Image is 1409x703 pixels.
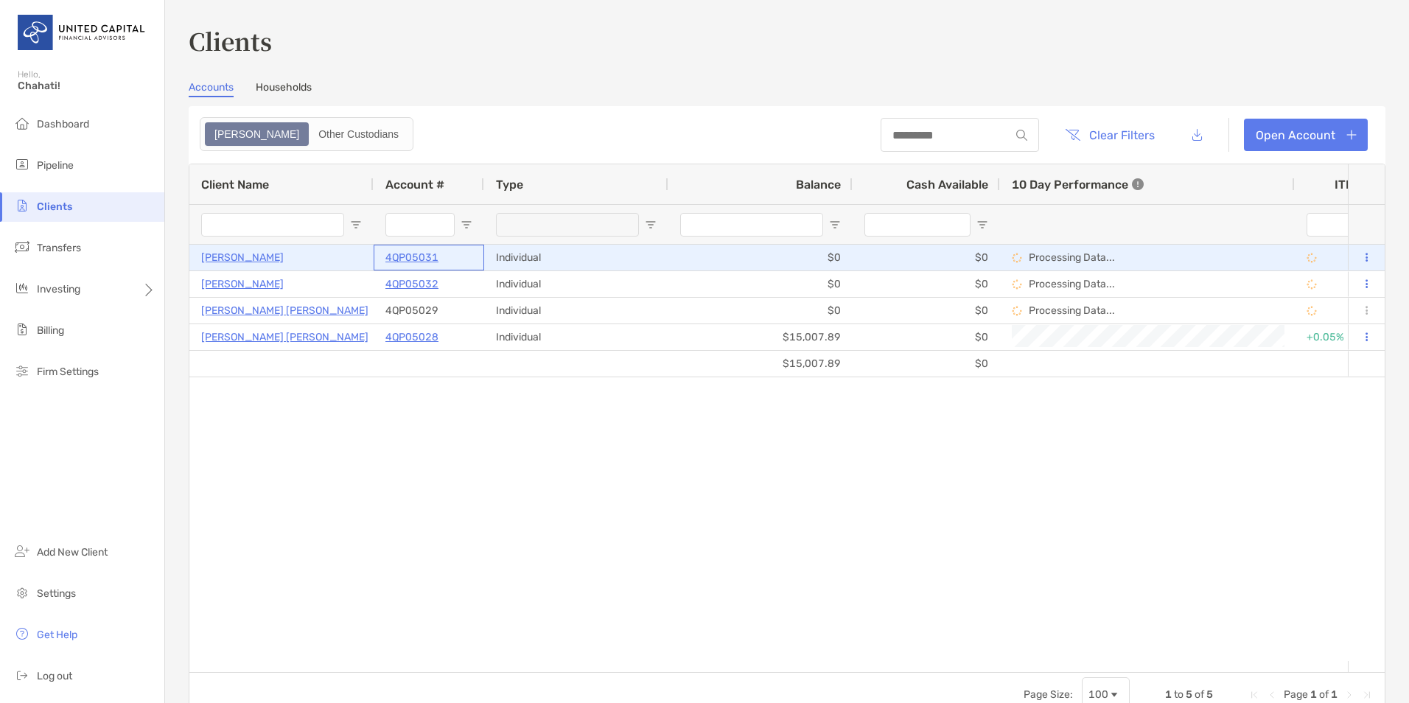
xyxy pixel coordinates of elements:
p: 4QP05029 [385,301,438,320]
span: of [1319,688,1329,701]
span: Type [496,178,523,192]
a: [PERSON_NAME] [PERSON_NAME] [201,328,368,346]
img: Processing Data icon [1307,279,1317,290]
img: settings icon [13,584,31,601]
span: Pipeline [37,159,74,172]
span: 5 [1206,688,1213,701]
img: Processing Data icon [1012,279,1022,290]
img: Processing Data icon [1307,306,1317,316]
img: add_new_client icon [13,542,31,560]
a: 4QP05032 [385,275,438,293]
span: Billing [37,324,64,337]
span: Firm Settings [37,366,99,378]
span: Page [1284,688,1308,701]
p: Processing Data... [1029,278,1115,290]
div: +0.05% [1307,325,1371,349]
span: Investing [37,283,80,295]
img: pipeline icon [13,155,31,173]
img: transfers icon [13,238,31,256]
div: Other Custodians [310,124,407,144]
div: $0 [853,298,1000,323]
span: Transfers [37,242,81,254]
button: Open Filter Menu [829,219,841,231]
span: of [1195,688,1204,701]
button: Clear Filters [1054,119,1166,151]
img: Processing Data icon [1012,306,1022,316]
div: 100 [1088,688,1108,701]
div: segmented control [200,117,413,151]
a: Open Account [1244,119,1368,151]
span: 1 [1165,688,1172,701]
div: $15,007.89 [668,351,853,377]
div: Page Size: [1024,688,1073,701]
a: Accounts [189,81,234,97]
a: Households [256,81,312,97]
div: Next Page [1343,689,1355,701]
span: Get Help [37,629,77,641]
img: United Capital Logo [18,6,147,59]
div: First Page [1248,689,1260,701]
h3: Clients [189,24,1385,57]
div: $15,007.89 [668,324,853,350]
p: Processing Data... [1029,304,1115,317]
img: investing icon [13,279,31,297]
img: firm-settings icon [13,362,31,380]
input: Cash Available Filter Input [864,213,971,237]
div: Individual [484,271,668,297]
span: Account # [385,178,444,192]
div: Individual [484,324,668,350]
span: Dashboard [37,118,89,130]
input: Account # Filter Input [385,213,455,237]
span: Client Name [201,178,269,192]
div: $0 [853,271,1000,297]
a: [PERSON_NAME] [201,275,284,293]
img: billing icon [13,321,31,338]
a: 4QP05031 [385,248,438,267]
input: Client Name Filter Input [201,213,344,237]
span: Log out [37,670,72,682]
img: get-help icon [13,625,31,643]
div: ITD [1335,178,1371,192]
span: Settings [37,587,76,600]
input: ITD Filter Input [1307,213,1354,237]
span: 1 [1331,688,1338,701]
a: 4QP05028 [385,328,438,346]
div: $0 [668,298,853,323]
span: Chahati! [18,80,155,92]
button: Open Filter Menu [350,219,362,231]
div: Individual [484,298,668,323]
span: Add New Client [37,546,108,559]
div: $0 [853,324,1000,350]
img: clients icon [13,197,31,214]
div: $0 [853,245,1000,270]
img: Processing Data icon [1012,253,1022,263]
span: 5 [1186,688,1192,701]
img: logout icon [13,666,31,684]
div: Zoe [206,124,307,144]
div: $0 [668,271,853,297]
span: to [1174,688,1184,701]
button: Open Filter Menu [976,219,988,231]
div: $0 [853,351,1000,377]
img: Processing Data icon [1307,253,1317,263]
button: Open Filter Menu [645,219,657,231]
img: dashboard icon [13,114,31,132]
a: [PERSON_NAME] [201,248,284,267]
div: Individual [484,245,668,270]
span: Cash Available [906,178,988,192]
p: Processing Data... [1029,251,1115,264]
a: [PERSON_NAME] [PERSON_NAME] [201,301,368,320]
button: Open Filter Menu [461,219,472,231]
div: $0 [668,245,853,270]
span: Balance [796,178,841,192]
div: Last Page [1361,689,1373,701]
input: Balance Filter Input [680,213,823,237]
div: 10 Day Performance [1012,164,1144,204]
span: Clients [37,200,72,213]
